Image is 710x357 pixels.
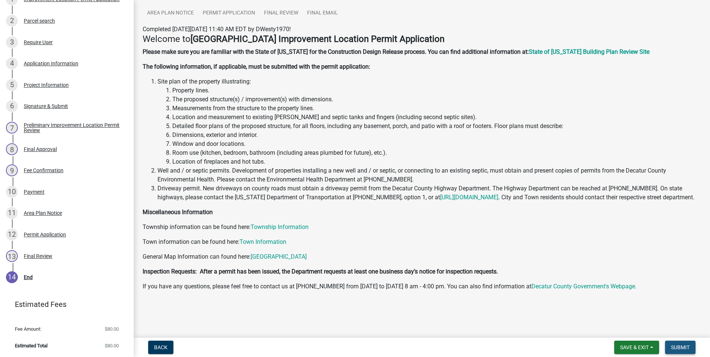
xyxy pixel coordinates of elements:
[6,207,18,219] div: 11
[143,238,701,246] p: Town information can be found here:
[172,131,701,140] li: Dimensions, exterior and interior.
[6,100,18,112] div: 6
[157,184,701,202] li: Driveway permit. New driveways on county roads must obtain a driveway permit from the Decatur Cou...
[6,186,18,198] div: 10
[6,36,18,48] div: 3
[143,223,701,232] p: Township information can be found here:
[260,1,303,25] a: Final Review
[303,1,342,25] a: Final Email
[143,63,370,70] strong: The following information, if applicable, must be submitted with the permit application:
[24,189,45,194] div: Payment
[24,168,63,173] div: Fee Confirmation
[105,343,119,348] span: $80.00
[143,34,701,45] h4: Welcome to
[240,238,286,245] a: Town Information
[6,79,18,91] div: 5
[15,327,41,331] span: Fee Amount:
[251,223,309,230] a: Township Information
[148,341,173,354] button: Back
[143,209,213,216] strong: Miscellaneous Information
[24,104,68,109] div: Signature & Submit
[172,157,701,166] li: Location of fireplaces and hot tubs.
[157,166,701,184] li: Well and / or septic permits. Development of properties installing a new well and / or septic, or...
[24,147,57,152] div: Final Approval
[531,283,636,290] a: Decatur County Government's Webpage.
[24,275,33,280] div: End
[172,95,701,104] li: The proposed structure(s) / improvement(s) with dimensions.
[6,164,18,176] div: 9
[440,194,498,201] a: [URL][DOMAIN_NAME]
[172,148,701,157] li: Room use (kitchen, bedroom, bathroom (including areas plumbed for future), etc.).
[15,343,48,348] span: Estimated Total
[143,48,529,55] strong: Please make sure you are familiar with the State of [US_STATE] for the Construction Design Releas...
[614,341,659,354] button: Save & Exit
[6,122,18,134] div: 7
[143,252,701,261] p: General Map Information can found here:
[6,229,18,240] div: 12
[172,86,701,95] li: Property lines.
[190,34,444,44] strong: [GEOGRAPHIC_DATA] Improvement Location Permit Application
[6,15,18,27] div: 2
[143,268,498,275] strong: Inspection Requests: After a permit has been issued, the Department requests at least one busines...
[172,122,701,131] li: Detailed floor plans of the proposed structure, for all floors, including any basement, porch, an...
[6,250,18,262] div: 13
[143,1,198,25] a: Area Plan Notice
[620,344,649,350] span: Save & Exit
[198,1,260,25] a: Permit Application
[24,122,122,133] div: Preliminary Improvement Location Permit Review
[24,82,69,88] div: Project Information
[24,18,55,23] div: Parcel search
[24,40,53,45] div: Require User
[6,58,18,69] div: 4
[172,113,701,122] li: Location and measurement to existing [PERSON_NAME] and septic tanks and fingers (including second...
[24,253,52,259] div: Final Review
[6,271,18,283] div: 14
[6,297,122,312] a: Estimated Fees
[154,344,167,350] span: Back
[529,48,649,55] a: State of [US_STATE] Building Plan Review Site
[6,143,18,155] div: 8
[24,232,66,237] div: Permit Application
[172,104,701,113] li: Measurements from the structure to the property lines.
[671,344,690,350] span: Submit
[105,327,119,331] span: $80.00
[172,140,701,148] li: Window and door locations.
[24,61,78,66] div: Application Information
[143,282,701,291] p: If you have any questions, please feel free to contact us at [PHONE_NUMBER] from [DATE] to [DATE]...
[157,77,701,166] li: Site plan of the property illustrating:
[251,253,307,260] a: [GEOGRAPHIC_DATA]
[665,341,696,354] button: Submit
[143,26,291,33] span: Completed [DATE][DATE] 11:40 AM EDT by DWesty1970!
[24,210,62,216] div: Area Plan Notice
